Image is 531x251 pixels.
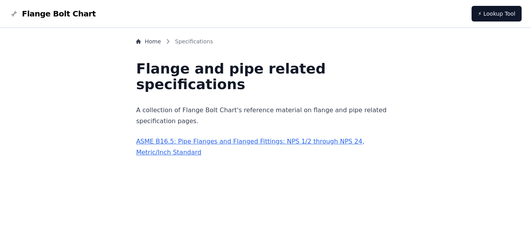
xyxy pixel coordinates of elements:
a: ASME B16.5: Pipe Flanges and Flanged Fittings: NPS 1/2 through NPS 24, Metric/Inch Standard [136,138,364,156]
img: Flange Bolt Chart Logo [9,9,19,18]
p: A collection of Flange Bolt Chart's reference material on flange and pipe related specification p... [136,105,395,127]
span: Specifications [175,38,213,45]
nav: Breadcrumb [136,38,395,48]
h1: Flange and pipe related specifications [136,61,395,92]
a: Home [136,38,161,45]
a: ⚡ Lookup Tool [472,6,522,22]
a: Flange Bolt Chart LogoFlange Bolt Chart [9,8,96,19]
span: Flange Bolt Chart [22,8,96,19]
